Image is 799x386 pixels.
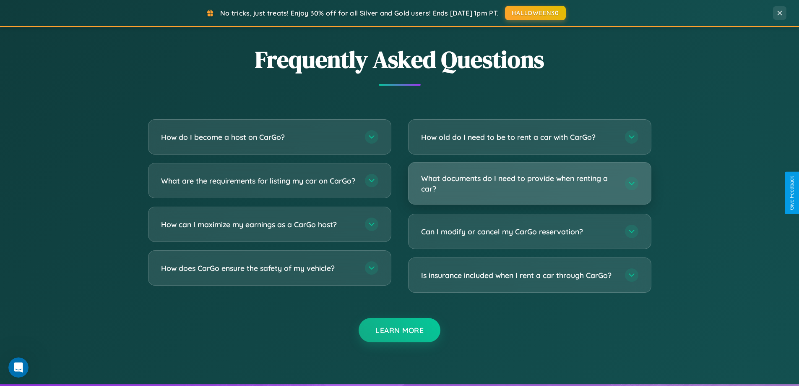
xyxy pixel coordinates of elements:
[359,318,440,342] button: Learn More
[161,263,357,273] h3: How does CarGo ensure the safety of my vehicle?
[789,176,795,210] div: Give Feedback
[8,357,29,378] iframe: Intercom live chat
[421,173,617,194] h3: What documents do I need to provide when renting a car?
[220,9,499,17] span: No tricks, just treats! Enjoy 30% off for all Silver and Gold users! Ends [DATE] 1pm PT.
[421,270,617,281] h3: Is insurance included when I rent a car through CarGo?
[421,132,617,142] h3: How old do I need to be to rent a car with CarGo?
[148,43,651,76] h2: Frequently Asked Questions
[505,6,566,20] button: HALLOWEEN30
[161,176,357,186] h3: What are the requirements for listing my car on CarGo?
[421,226,617,237] h3: Can I modify or cancel my CarGo reservation?
[161,219,357,230] h3: How can I maximize my earnings as a CarGo host?
[161,132,357,142] h3: How do I become a host on CarGo?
